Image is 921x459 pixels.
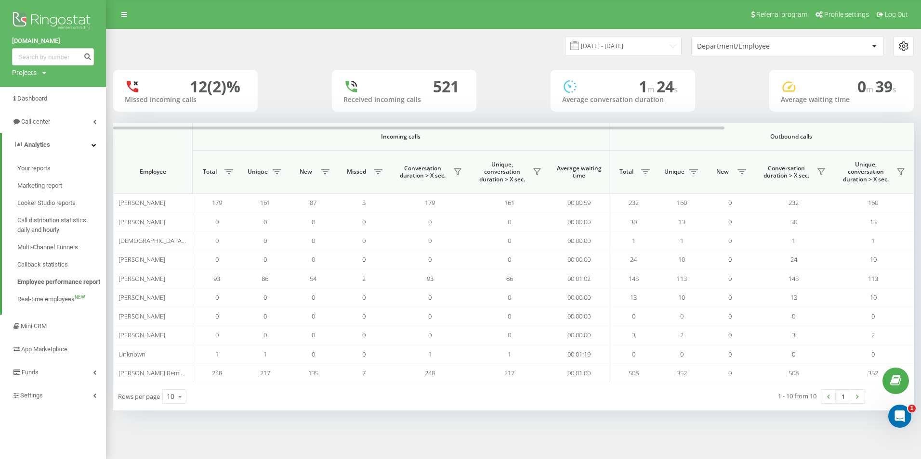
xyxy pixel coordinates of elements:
[428,217,432,226] span: 0
[875,76,896,97] span: 39
[790,217,797,226] span: 30
[118,392,160,401] span: Rows per page
[710,168,735,176] span: New
[549,193,609,212] td: 00:00:59
[425,369,435,377] span: 248
[549,288,609,307] td: 00:00:00
[680,331,684,339] span: 2
[312,217,315,226] span: 0
[662,168,686,176] span: Unique
[697,42,812,51] div: Department/Employee
[118,274,165,283] span: [PERSON_NAME]
[792,350,795,358] span: 0
[17,198,76,208] span: Looker Studio reports
[427,274,434,283] span: 93
[657,76,678,97] span: 24
[508,312,511,320] span: 0
[21,118,50,125] span: Call center
[868,198,878,207] span: 160
[17,277,100,287] span: Employee performance report
[215,331,219,339] span: 0
[118,255,165,264] span: [PERSON_NAME]
[17,164,51,173] span: Your reports
[678,293,685,302] span: 10
[312,312,315,320] span: 0
[866,84,875,95] span: m
[728,350,732,358] span: 0
[428,312,432,320] span: 0
[294,168,318,176] span: New
[310,274,316,283] span: 54
[506,274,513,283] span: 86
[504,369,514,377] span: 217
[312,236,315,245] span: 0
[639,76,657,97] span: 1
[556,165,602,179] span: Average waiting time
[789,198,799,207] span: 232
[433,77,459,96] div: 521
[647,84,657,95] span: m
[308,369,318,377] span: 135
[212,198,222,207] span: 179
[246,168,270,176] span: Unique
[362,217,366,226] span: 0
[674,84,678,95] span: s
[893,84,896,95] span: s
[728,369,732,377] span: 0
[871,312,875,320] span: 0
[2,133,106,156] a: Analytics
[263,312,267,320] span: 0
[728,331,732,339] span: 0
[425,198,435,207] span: 179
[215,217,219,226] span: 0
[262,274,268,283] span: 86
[362,198,366,207] span: 3
[22,369,39,376] span: Funds
[17,256,106,273] a: Callback statistics
[17,212,106,239] a: Call distribution statistics: daily and hourly
[790,255,797,264] span: 24
[21,322,47,330] span: Mini CRM
[792,236,795,245] span: 1
[508,217,511,226] span: 0
[504,198,514,207] span: 161
[215,312,219,320] span: 0
[728,312,732,320] span: 0
[17,291,106,308] a: Real-time employeesNEW
[677,198,687,207] span: 160
[121,168,184,176] span: Employee
[17,95,47,102] span: Dashboard
[428,255,432,264] span: 0
[888,405,911,428] iframe: Intercom live chat
[312,350,315,358] span: 0
[630,217,637,226] span: 30
[167,392,174,401] div: 10
[343,96,465,104] div: Received incoming calls
[263,255,267,264] span: 0
[549,212,609,231] td: 00:00:00
[17,216,101,235] span: Call distribution statistics: daily and hourly
[789,274,799,283] span: 145
[362,369,366,377] span: 7
[395,165,450,179] span: Conversation duration > Х sec.
[908,405,916,412] span: 1
[428,350,432,358] span: 1
[614,168,638,176] span: Total
[562,96,684,104] div: Average conversation duration
[20,392,43,399] span: Settings
[680,236,684,245] span: 1
[17,194,106,212] a: Looker Studio reports
[215,350,219,358] span: 1
[12,36,94,46] a: [DOMAIN_NAME]
[215,236,219,245] span: 0
[312,255,315,264] span: 0
[125,96,246,104] div: Missed incoming calls
[508,255,511,264] span: 0
[728,255,732,264] span: 0
[260,369,270,377] span: 217
[312,293,315,302] span: 0
[312,331,315,339] span: 0
[474,161,530,183] span: Unique, conversation duration > Х sec.
[118,293,165,302] span: [PERSON_NAME]
[118,236,230,245] span: [DEMOGRAPHIC_DATA][PERSON_NAME]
